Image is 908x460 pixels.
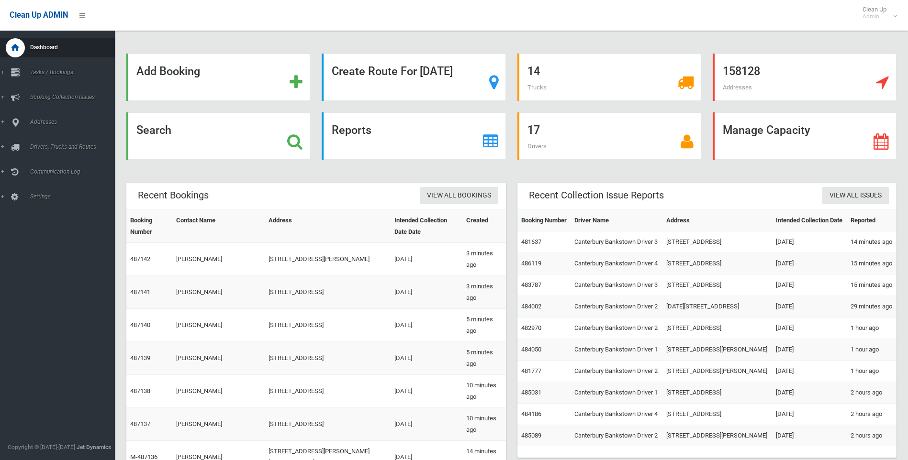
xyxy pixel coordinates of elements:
[527,142,547,150] span: Drivers
[772,425,847,447] td: [DATE]
[772,318,847,339] td: [DATE]
[662,210,772,231] th: Address
[77,444,111,450] strong: Jet Dynamics
[521,238,541,245] a: 481637
[130,321,150,329] a: 487140
[172,276,265,309] td: [PERSON_NAME]
[571,210,662,231] th: Driver Name
[420,187,498,205] a: View All Bookings
[772,274,847,296] td: [DATE]
[772,231,847,253] td: [DATE]
[863,13,886,20] small: Admin
[27,143,122,150] span: Drivers, Trucks and Routes
[10,11,68,20] span: Clean Up ADMIN
[172,408,265,441] td: [PERSON_NAME]
[517,210,571,231] th: Booking Number
[462,342,505,375] td: 5 minutes ago
[723,123,810,137] strong: Manage Capacity
[27,94,122,100] span: Booking Collection Issues
[847,318,897,339] td: 1 hour ago
[521,281,541,288] a: 483787
[8,444,75,450] span: Copyright © [DATE]-[DATE]
[126,54,310,101] a: Add Booking
[462,210,505,243] th: Created
[517,112,701,160] a: 17 Drivers
[847,339,897,361] td: 1 hour ago
[847,404,897,425] td: 2 hours ago
[391,408,462,441] td: [DATE]
[723,65,760,78] strong: 158128
[462,375,505,408] td: 10 minutes ago
[662,231,772,253] td: [STREET_ADDRESS]
[126,186,220,205] header: Recent Bookings
[847,382,897,404] td: 2 hours ago
[847,231,897,253] td: 14 minutes ago
[723,84,752,91] span: Addresses
[662,296,772,318] td: [DATE][STREET_ADDRESS]
[521,346,541,353] a: 484050
[462,276,505,309] td: 3 minutes ago
[130,420,150,427] a: 487137
[27,69,122,76] span: Tasks / Bookings
[130,255,150,263] a: 487142
[521,367,541,374] a: 481777
[130,387,150,394] a: 487138
[662,274,772,296] td: [STREET_ADDRESS]
[462,309,505,342] td: 5 minutes ago
[265,243,391,276] td: [STREET_ADDRESS][PERSON_NAME]
[462,408,505,441] td: 10 minutes ago
[571,382,662,404] td: Canterbury Bankstown Driver 1
[847,274,897,296] td: 15 minutes ago
[662,339,772,361] td: [STREET_ADDRESS][PERSON_NAME]
[27,119,122,125] span: Addresses
[772,404,847,425] td: [DATE]
[521,260,541,267] a: 486119
[517,54,701,101] a: 14 Trucks
[332,65,453,78] strong: Create Route For [DATE]
[391,309,462,342] td: [DATE]
[772,296,847,318] td: [DATE]
[391,375,462,408] td: [DATE]
[265,342,391,375] td: [STREET_ADDRESS]
[136,123,171,137] strong: Search
[265,375,391,408] td: [STREET_ADDRESS]
[571,404,662,425] td: Canterbury Bankstown Driver 4
[172,309,265,342] td: [PERSON_NAME]
[322,54,505,101] a: Create Route For [DATE]
[772,210,847,231] th: Intended Collection Date
[172,342,265,375] td: [PERSON_NAME]
[521,324,541,331] a: 482970
[847,361,897,382] td: 1 hour ago
[462,243,505,276] td: 3 minutes ago
[27,193,122,200] span: Settings
[662,253,772,274] td: [STREET_ADDRESS]
[126,112,310,160] a: Search
[527,123,540,137] strong: 17
[713,112,897,160] a: Manage Capacity
[571,318,662,339] td: Canterbury Bankstown Driver 2
[662,382,772,404] td: [STREET_ADDRESS]
[662,425,772,447] td: [STREET_ADDRESS][PERSON_NAME]
[521,432,541,439] a: 485089
[571,253,662,274] td: Canterbury Bankstown Driver 4
[772,361,847,382] td: [DATE]
[332,123,371,137] strong: Reports
[391,276,462,309] td: [DATE]
[662,318,772,339] td: [STREET_ADDRESS]
[847,296,897,318] td: 29 minutes ago
[571,296,662,318] td: Canterbury Bankstown Driver 2
[172,210,265,243] th: Contact Name
[662,404,772,425] td: [STREET_ADDRESS]
[571,361,662,382] td: Canterbury Bankstown Driver 2
[521,410,541,417] a: 484186
[322,112,505,160] a: Reports
[136,65,200,78] strong: Add Booking
[858,6,896,20] span: Clean Up
[847,210,897,231] th: Reported
[126,210,172,243] th: Booking Number
[571,231,662,253] td: Canterbury Bankstown Driver 3
[517,186,675,205] header: Recent Collection Issue Reports
[521,389,541,396] a: 485031
[27,168,122,175] span: Communication Log
[527,84,547,91] span: Trucks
